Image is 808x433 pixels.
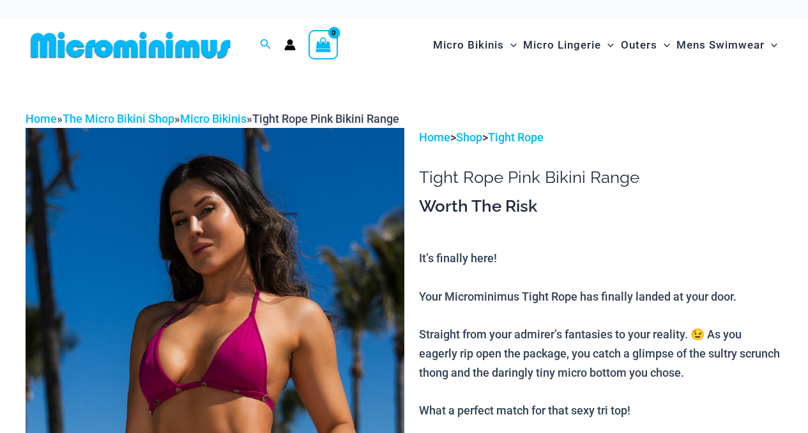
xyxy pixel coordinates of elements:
[673,26,781,65] a: Mens SwimwearMenu ToggleMenu Toggle
[309,30,338,59] a: View Shopping Cart, empty
[180,112,247,125] a: Micro Bikinis
[26,112,57,125] a: Home
[520,26,617,65] a: Micro LingerieMenu ToggleMenu Toggle
[260,37,271,53] a: Search icon link
[419,196,782,217] h3: Worth The Risk
[456,130,482,144] a: Shop
[504,29,517,61] span: Menu Toggle
[430,26,520,65] a: Micro BikinisMenu ToggleMenu Toggle
[601,29,614,61] span: Menu Toggle
[26,112,399,125] span: » » »
[252,112,399,125] span: Tight Rope Pink Bikini Range
[428,24,782,67] nav: Site Navigation
[284,39,296,51] a: Account icon link
[419,130,450,144] a: Home
[419,168,782,187] h1: Tight Rope Pink Bikini Range
[419,128,782,147] p: > >
[765,29,777,61] span: Menu Toggle
[523,29,601,61] span: Micro Lingerie
[618,26,673,65] a: OutersMenu ToggleMenu Toggle
[433,29,504,61] span: Micro Bikinis
[63,112,174,125] a: The Micro Bikini Shop
[26,31,236,59] img: MM SHOP LOGO FLAT
[621,29,657,61] span: Outers
[657,29,670,61] span: Menu Toggle
[488,130,544,144] a: Tight Rope
[676,29,765,61] span: Mens Swimwear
